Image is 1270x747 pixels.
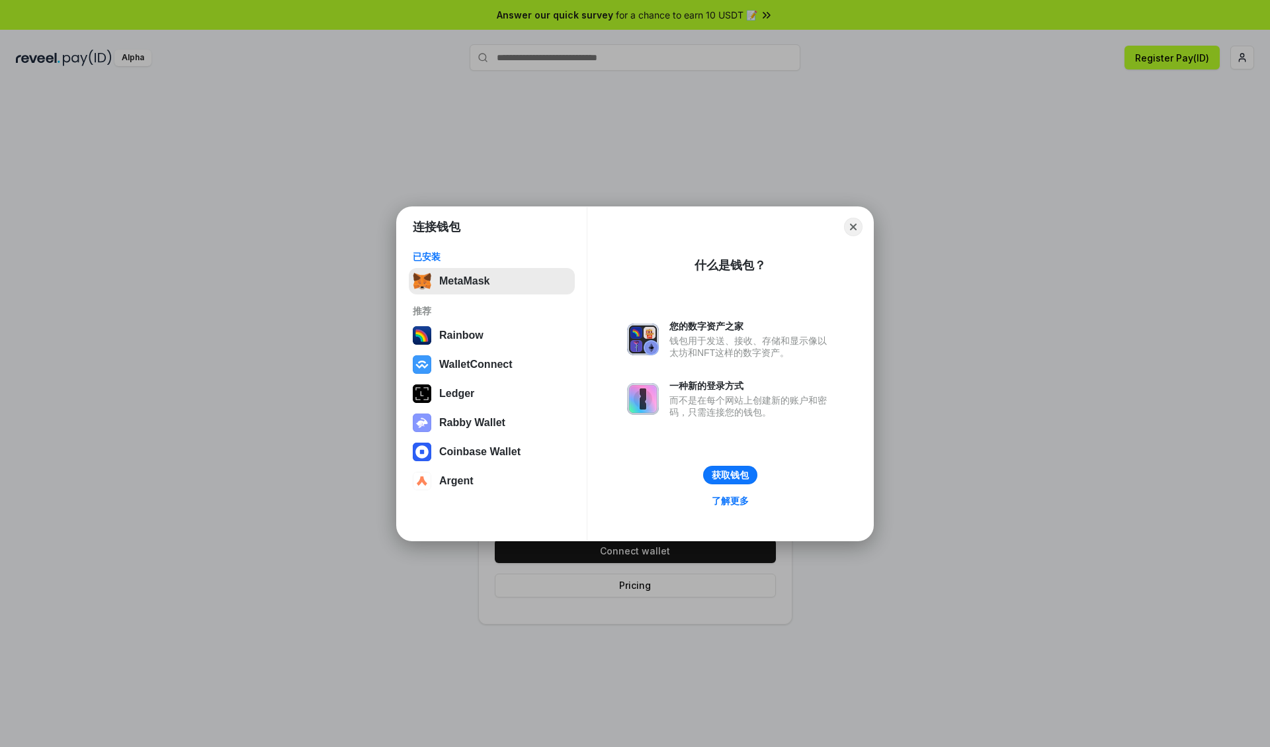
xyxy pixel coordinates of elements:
[703,466,757,484] button: 获取钱包
[669,320,833,332] div: 您的数字资产之家
[409,439,575,465] button: Coinbase Wallet
[439,446,521,458] div: Coinbase Wallet
[413,326,431,345] img: svg+xml,%3Csvg%20width%3D%22120%22%20height%3D%22120%22%20viewBox%3D%220%200%20120%20120%22%20fil...
[409,268,575,294] button: MetaMask
[409,410,575,436] button: Rabby Wallet
[439,417,505,429] div: Rabby Wallet
[695,257,766,273] div: 什么是钱包？
[439,475,474,487] div: Argent
[413,272,431,290] img: svg+xml,%3Csvg%20fill%3D%22none%22%20height%3D%2233%22%20viewBox%3D%220%200%2035%2033%22%20width%...
[409,351,575,378] button: WalletConnect
[669,335,833,359] div: 钱包用于发送、接收、存储和显示像以太坊和NFT这样的数字资产。
[409,468,575,494] button: Argent
[844,218,863,236] button: Close
[704,492,757,509] a: 了解更多
[669,380,833,392] div: 一种新的登录方式
[712,469,749,481] div: 获取钱包
[413,251,571,263] div: 已安装
[409,380,575,407] button: Ledger
[409,322,575,349] button: Rainbow
[439,388,474,400] div: Ledger
[439,275,489,287] div: MetaMask
[712,495,749,507] div: 了解更多
[627,383,659,415] img: svg+xml,%3Csvg%20xmlns%3D%22http%3A%2F%2Fwww.w3.org%2F2000%2Fsvg%22%20fill%3D%22none%22%20viewBox...
[669,394,833,418] div: 而不是在每个网站上创建新的账户和密码，只需连接您的钱包。
[439,330,484,341] div: Rainbow
[413,355,431,374] img: svg+xml,%3Csvg%20width%3D%2228%22%20height%3D%2228%22%20viewBox%3D%220%200%2028%2028%22%20fill%3D...
[627,324,659,355] img: svg+xml,%3Csvg%20xmlns%3D%22http%3A%2F%2Fwww.w3.org%2F2000%2Fsvg%22%20fill%3D%22none%22%20viewBox...
[413,305,571,317] div: 推荐
[413,443,431,461] img: svg+xml,%3Csvg%20width%3D%2228%22%20height%3D%2228%22%20viewBox%3D%220%200%2028%2028%22%20fill%3D...
[439,359,513,371] div: WalletConnect
[413,219,460,235] h1: 连接钱包
[413,472,431,490] img: svg+xml,%3Csvg%20width%3D%2228%22%20height%3D%2228%22%20viewBox%3D%220%200%2028%2028%22%20fill%3D...
[413,384,431,403] img: svg+xml,%3Csvg%20xmlns%3D%22http%3A%2F%2Fwww.w3.org%2F2000%2Fsvg%22%20width%3D%2228%22%20height%3...
[413,414,431,432] img: svg+xml,%3Csvg%20xmlns%3D%22http%3A%2F%2Fwww.w3.org%2F2000%2Fsvg%22%20fill%3D%22none%22%20viewBox...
